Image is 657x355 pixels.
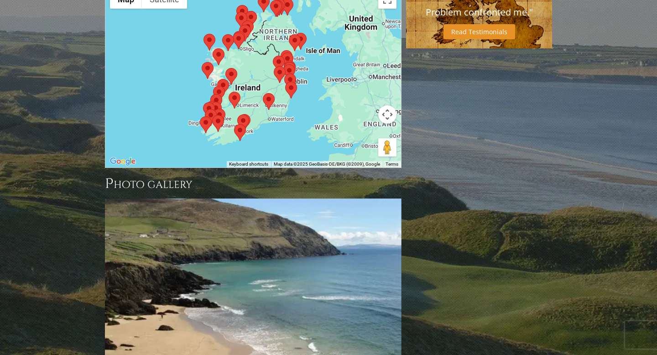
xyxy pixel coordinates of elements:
span: Map data ©2025 GeoBasis-DE/BKG (©2009), Google [274,162,380,167]
button: Keyboard shortcuts [229,161,268,167]
a: Open this area in Google Maps (opens a new window) [108,156,138,167]
button: Drag Pegman onto the map to open Street View [378,138,396,157]
a: Read Testimonials [443,24,515,39]
button: Map camera controls [378,105,396,124]
a: Terms (opens in new tab) [386,162,398,167]
img: Google [108,156,138,167]
h3: Photo Gallery [105,175,401,193]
